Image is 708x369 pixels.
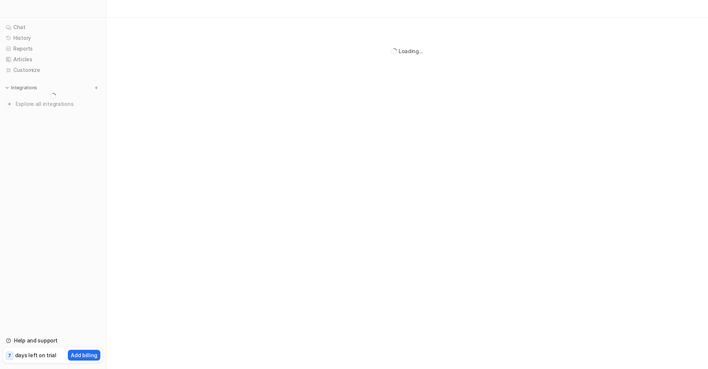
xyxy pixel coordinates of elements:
[6,100,13,108] img: explore all integrations
[3,335,103,346] a: Help and support
[3,22,103,32] a: Chat
[71,351,97,359] p: Add billing
[3,44,103,54] a: Reports
[3,33,103,43] a: History
[68,350,100,361] button: Add billing
[3,54,103,65] a: Articles
[15,98,100,110] span: Explore all integrations
[399,47,423,55] div: Loading...
[8,352,11,359] p: 7
[11,85,37,91] p: Integrations
[94,85,99,90] img: menu_add.svg
[3,99,103,109] a: Explore all integrations
[3,84,39,92] button: Integrations
[4,85,10,90] img: expand menu
[15,351,56,359] p: days left on trial
[3,65,103,75] a: Customize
